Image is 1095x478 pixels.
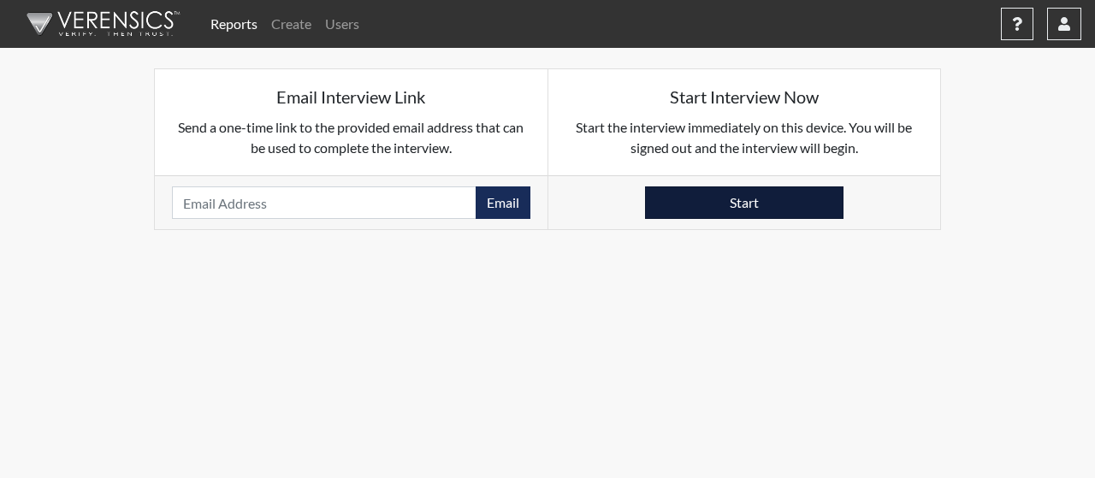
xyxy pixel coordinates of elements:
a: Users [318,7,366,41]
h5: Email Interview Link [172,86,530,107]
button: Start [645,186,843,219]
button: Email [476,186,530,219]
p: Start the interview immediately on this device. You will be signed out and the interview will begin. [565,117,924,158]
a: Reports [204,7,264,41]
h5: Start Interview Now [565,86,924,107]
input: Email Address [172,186,476,219]
a: Create [264,7,318,41]
p: Send a one-time link to the provided email address that can be used to complete the interview. [172,117,530,158]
